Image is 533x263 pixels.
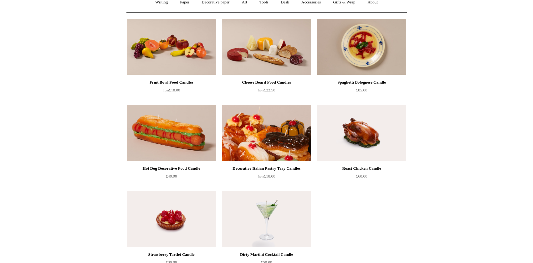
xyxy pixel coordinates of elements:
span: £85.00 [356,88,367,92]
span: £40.00 [166,174,177,178]
a: Spaghetti Bolognese Candle Spaghetti Bolognese Candle [317,19,406,75]
div: Dirty Martini Cocktail Candle [223,251,309,258]
img: Spaghetti Bolognese Candle [317,19,406,75]
span: £18.00 [258,174,275,178]
a: Dirty Martini Cocktail Candle Dirty Martini Cocktail Candle [222,191,311,247]
a: Hot Dog Decorative Food Candle £40.00 [127,165,216,190]
a: Cheese Board Food Candles Cheese Board Food Candles [222,19,311,75]
img: Decorative Italian Pastry Tray Candles [222,105,311,161]
span: from [258,89,264,92]
a: Hot Dog Decorative Food Candle Hot Dog Decorative Food Candle [127,105,216,161]
img: Strawberry Tartlet Candle [127,191,216,247]
div: Strawberry Tartlet Candle [129,251,214,258]
a: Spaghetti Bolognese Candle £85.00 [317,79,406,104]
span: from [258,175,264,178]
div: Roast Chicken Candle [319,165,404,172]
div: Hot Dog Decorative Food Candle [129,165,214,172]
span: £60.00 [356,174,367,178]
img: Dirty Martini Cocktail Candle [222,191,311,247]
span: £18.00 [163,88,180,92]
img: Roast Chicken Candle [317,105,406,161]
div: Spaghetti Bolognese Candle [319,79,404,86]
div: Decorative Italian Pastry Tray Candles [223,165,309,172]
span: from [163,89,169,92]
a: Decorative Italian Pastry Tray Candles from£18.00 [222,165,311,190]
span: £22.50 [258,88,275,92]
a: Fruit Bowl Food Candles from£18.00 [127,79,216,104]
a: Roast Chicken Candle Roast Chicken Candle [317,105,406,161]
img: Fruit Bowl Food Candles [127,19,216,75]
div: Cheese Board Food Candles [223,79,309,86]
div: Fruit Bowl Food Candles [129,79,214,86]
a: Fruit Bowl Food Candles Fruit Bowl Food Candles [127,19,216,75]
a: Strawberry Tartlet Candle Strawberry Tartlet Candle [127,191,216,247]
img: Hot Dog Decorative Food Candle [127,105,216,161]
img: Cheese Board Food Candles [222,19,311,75]
a: Roast Chicken Candle £60.00 [317,165,406,190]
a: Decorative Italian Pastry Tray Candles Decorative Italian Pastry Tray Candles [222,105,311,161]
a: Cheese Board Food Candles from£22.50 [222,79,311,104]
